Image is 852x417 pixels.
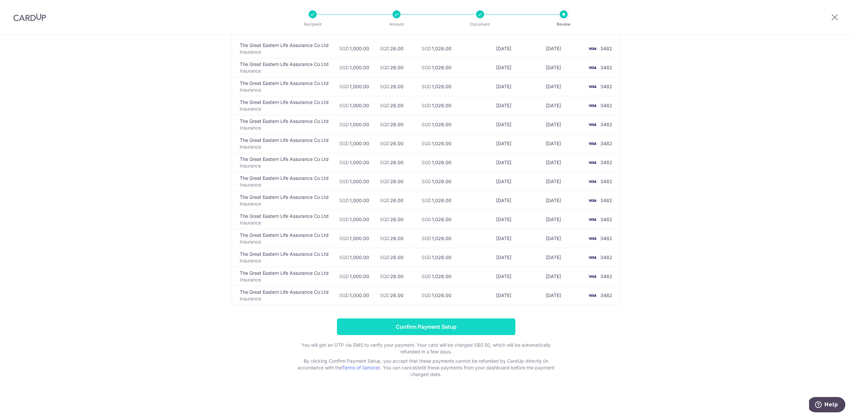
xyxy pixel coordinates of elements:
[339,273,349,279] span: SGD
[416,286,457,305] td: 1,026.00
[491,96,540,115] td: [DATE]
[380,216,390,222] span: SGD
[240,182,329,188] p: Insurance
[232,39,334,58] td: The Great Eastern Life Assurance Co Ltd
[540,115,584,134] td: [DATE]
[232,115,334,134] td: The Great Eastern Life Assurance Co Ltd
[380,103,390,108] span: SGD
[380,46,390,51] span: SGD
[586,102,599,110] img: <span class="translation_missing" title="translation missing: en.account_steps.new_confirm_form.b...
[375,96,417,115] td: 26.00
[422,84,431,89] span: SGD
[586,215,599,223] img: <span class="translation_missing" title="translation missing: en.account_steps.new_confirm_form.b...
[337,318,515,335] input: Confirm Payment Setup
[232,58,334,77] td: The Great Eastern Life Assurance Co Ltd
[339,141,349,146] span: SGD
[600,198,612,203] span: 3482
[339,254,349,260] span: SGD
[422,254,431,260] span: SGD
[375,77,417,96] td: 26.00
[586,140,599,148] img: <span class="translation_missing" title="translation missing: en.account_steps.new_confirm_form.b...
[240,144,329,150] p: Insurance
[375,210,417,229] td: 26.00
[339,65,349,70] span: SGD
[339,103,349,108] span: SGD
[416,115,457,134] td: 1,026.00
[491,58,540,77] td: [DATE]
[422,273,431,279] span: SGD
[416,191,457,210] td: 1,026.00
[586,178,599,186] img: <span class="translation_missing" title="translation missing: en.account_steps.new_confirm_form.b...
[334,39,375,58] td: 1,000.00
[334,267,375,286] td: 1,000.00
[334,286,375,305] td: 1,000.00
[334,191,375,210] td: 1,000.00
[240,68,329,74] p: Insurance
[540,191,584,210] td: [DATE]
[422,103,431,108] span: SGD
[539,21,588,28] p: Review
[586,291,599,299] img: <span class="translation_missing" title="translation missing: en.account_steps.new_confirm_form.b...
[491,172,540,191] td: [DATE]
[422,179,431,184] span: SGD
[491,248,540,267] td: [DATE]
[600,235,612,241] span: 3482
[240,87,329,93] p: Insurance
[339,216,349,222] span: SGD
[339,46,349,51] span: SGD
[339,84,349,89] span: SGD
[293,358,559,378] p: By clicking Confirm Payment Setup, you accept that these payments cannot be refunded by CardUp di...
[491,115,540,134] td: [DATE]
[540,134,584,153] td: [DATE]
[339,179,349,184] span: SGD
[416,153,457,172] td: 1,026.00
[416,96,457,115] td: 1,026.00
[809,397,845,414] iframe: Opens a widget where you can find more information
[232,172,334,191] td: The Great Eastern Life Assurance Co Ltd
[380,235,390,241] span: SGD
[375,153,417,172] td: 26.00
[540,286,584,305] td: [DATE]
[232,153,334,172] td: The Great Eastern Life Assurance Co Ltd
[339,122,349,127] span: SGD
[334,248,375,267] td: 1,000.00
[600,65,612,70] span: 3482
[600,179,612,184] span: 3482
[375,39,417,58] td: 26.00
[416,267,457,286] td: 1,026.00
[240,276,329,283] p: Insurance
[586,45,599,53] img: <span class="translation_missing" title="translation missing: en.account_steps.new_confirm_form.b...
[240,257,329,264] p: Insurance
[288,21,337,28] p: Recipient
[375,172,417,191] td: 26.00
[422,65,431,70] span: SGD
[422,235,431,241] span: SGD
[334,96,375,115] td: 1,000.00
[422,46,431,51] span: SGD
[491,191,540,210] td: [DATE]
[240,163,329,169] p: Insurance
[586,83,599,91] img: <span class="translation_missing" title="translation missing: en.account_steps.new_confirm_form.b...
[339,198,349,203] span: SGD
[416,172,457,191] td: 1,026.00
[380,273,390,279] span: SGD
[600,103,612,108] span: 3482
[600,292,612,298] span: 3482
[600,160,612,165] span: 3482
[334,115,375,134] td: 1,000.00
[339,292,349,298] span: SGD
[375,115,417,134] td: 26.00
[375,191,417,210] td: 26.00
[540,39,584,58] td: [DATE]
[422,216,431,222] span: SGD
[380,122,390,127] span: SGD
[375,267,417,286] td: 26.00
[232,248,334,267] td: The Great Eastern Life Assurance Co Ltd
[540,229,584,248] td: [DATE]
[372,21,421,28] p: Amount
[380,179,390,184] span: SGD
[540,210,584,229] td: [DATE]
[240,125,329,131] p: Insurance
[375,248,417,267] td: 26.00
